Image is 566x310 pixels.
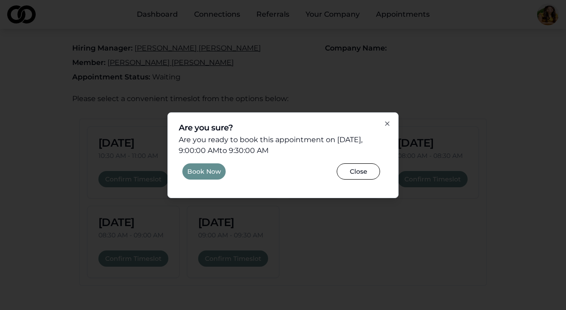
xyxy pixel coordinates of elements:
[337,163,384,183] button: Close
[179,134,387,156] p: Are you ready to book this appointment on [DATE] , 9:00:00 AM to 9:30:00 AM
[182,163,226,180] button: Book Now
[337,163,380,180] button: Close
[182,163,226,183] button: Book Now
[179,124,387,132] h2: Are you sure?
